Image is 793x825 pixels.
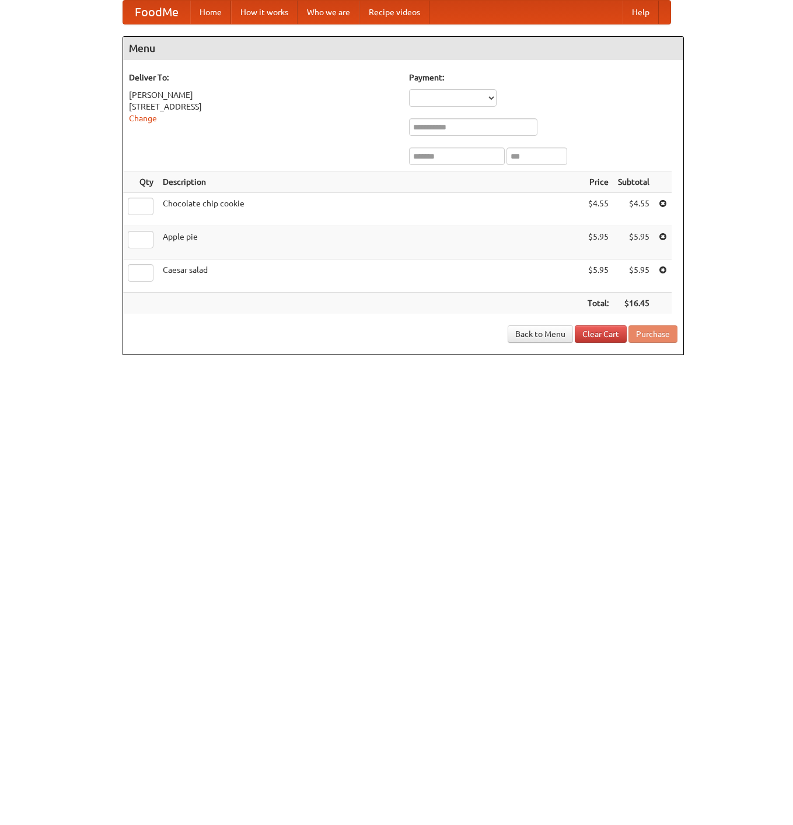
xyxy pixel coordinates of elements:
[129,72,397,83] h5: Deliver To:
[409,72,677,83] h5: Payment:
[231,1,298,24] a: How it works
[583,171,613,193] th: Price
[298,1,359,24] a: Who we are
[628,325,677,343] button: Purchase
[129,89,397,101] div: [PERSON_NAME]
[583,259,613,293] td: $5.95
[583,226,613,259] td: $5.95
[123,37,683,60] h4: Menu
[158,171,583,193] th: Description
[123,171,158,193] th: Qty
[583,193,613,226] td: $4.55
[623,1,659,24] a: Help
[129,101,397,113] div: [STREET_ADDRESS]
[359,1,429,24] a: Recipe videos
[158,193,583,226] td: Chocolate chip cookie
[613,193,654,226] td: $4.55
[158,259,583,293] td: Caesar salad
[613,226,654,259] td: $5.95
[190,1,231,24] a: Home
[613,259,654,293] td: $5.95
[129,114,157,123] a: Change
[508,325,573,343] a: Back to Menu
[123,1,190,24] a: FoodMe
[158,226,583,259] td: Apple pie
[583,293,613,314] th: Total:
[575,325,627,343] a: Clear Cart
[613,171,654,193] th: Subtotal
[613,293,654,314] th: $16.45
